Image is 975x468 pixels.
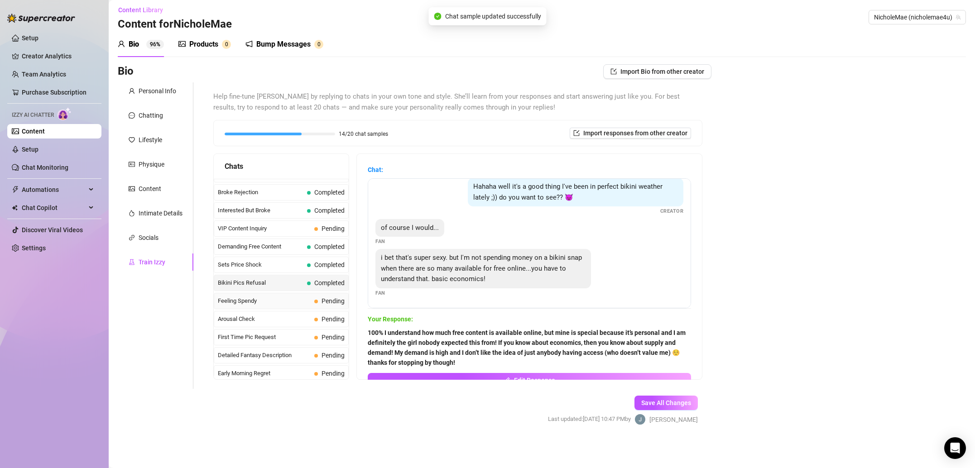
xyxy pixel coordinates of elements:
span: heart [129,137,135,143]
span: Pending [322,315,345,323]
div: Socials [139,233,158,243]
span: fire [129,210,135,216]
span: Save All Changes [641,399,691,406]
div: Intimate Details [139,208,183,218]
span: check-circle [434,13,442,20]
div: Open Intercom Messenger [944,437,966,459]
button: Save All Changes [634,396,698,410]
span: notification [245,40,253,48]
a: Setup [22,146,38,153]
span: [PERSON_NAME] [649,415,698,425]
span: Hahaha well it's a good thing I've been in perfect bikini weather lately ;)) do you want to see?? 😈 [473,182,663,201]
span: Feeling Spendy [218,296,311,306]
span: Early Morning Regret [218,369,311,378]
span: Automations [22,182,86,197]
strong: 100% I understand how much free content is available online, but mine is special because it’s per... [368,329,686,366]
div: Content [139,184,161,194]
span: Pending [322,334,345,341]
a: Team Analytics [22,71,66,78]
span: message [129,112,135,119]
span: team [956,14,961,20]
div: Lifestyle [139,135,162,145]
div: Personal Info [139,86,176,96]
sup: 0 [222,40,231,49]
sup: 96% [146,40,164,49]
div: Bump Messages [256,39,311,50]
span: Import Bio from other creator [620,68,704,75]
span: Completed [314,243,345,250]
span: VIP Content Inquiry [218,224,311,233]
span: picture [129,186,135,192]
div: Products [189,39,218,50]
strong: Chat: [368,166,383,173]
span: experiment [129,259,135,265]
span: of course I would... [381,224,439,232]
span: user [118,40,125,48]
span: Pending [322,352,345,359]
span: user [129,88,135,94]
span: Pending [322,370,345,377]
span: Creator [660,207,684,215]
div: Physique [139,159,164,169]
span: Interested But Broke [218,206,303,215]
div: Train Izzy [139,257,165,267]
span: Detailed Fantasy Description [218,351,311,360]
span: Completed [314,207,345,214]
span: picture [178,40,186,48]
span: Fan [375,289,385,297]
a: Settings [22,244,46,252]
span: Completed [314,261,345,268]
span: Arousal Check [218,315,311,324]
a: Creator Analytics [22,49,94,63]
img: logo-BBDzfeDw.svg [7,14,75,23]
span: import [573,130,580,136]
span: Broke Rejection [218,188,303,197]
div: Bio [129,39,139,50]
span: Chat Copilot [22,201,86,215]
span: Pending [322,225,345,232]
span: thunderbolt [12,186,19,193]
sup: 0 [314,40,323,49]
span: Content Library [118,6,163,14]
span: Chats [225,161,243,172]
img: Jacob Zona [635,414,645,425]
button: Content Library [118,3,170,17]
span: Edit Response [514,377,555,384]
span: Fan [375,238,385,245]
button: Edit Response [368,373,691,387]
span: edit [504,377,510,383]
span: First Time Pic Request [218,333,311,342]
span: Pending [322,297,345,305]
div: Chatting [139,110,163,120]
span: i bet that's super sexy. but I'm not spending money on a bikini snap when there are so many avail... [381,253,582,283]
img: Chat Copilot [12,205,18,211]
a: Purchase Subscription [22,89,86,96]
button: Import responses from other creator [570,128,691,138]
span: Completed [314,279,345,287]
a: Discover Viral Videos [22,226,83,234]
span: import [610,68,617,75]
span: Bikini Pics Refusal [218,278,303,287]
span: Help fine-tune [PERSON_NAME] by replying to chats in your own tone and style. She’ll learn from y... [213,91,702,113]
a: Content [22,128,45,135]
button: Import Bio from other creator [603,64,711,79]
span: 14/20 chat samples [339,131,388,137]
span: Demanding Free Content [218,242,303,251]
h3: Bio [118,64,134,79]
span: Izzy AI Chatter [12,111,54,119]
span: Last updated: [DATE] 10:47 PM by [548,415,631,424]
span: link [129,234,135,241]
span: NicholeMae (nicholemae4u) [874,10,961,24]
h3: Content for NicholeMae [118,17,232,32]
strong: Your Response: [368,315,413,323]
span: Completed [314,189,345,196]
span: idcard [129,161,135,167]
img: AI Chatter [58,107,72,120]
a: Chat Monitoring [22,164,68,171]
span: Import responses from other creator [583,129,687,137]
a: Setup [22,34,38,42]
span: Sets Price Shock [218,260,303,269]
span: Chat sample updated successfully [445,11,541,21]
